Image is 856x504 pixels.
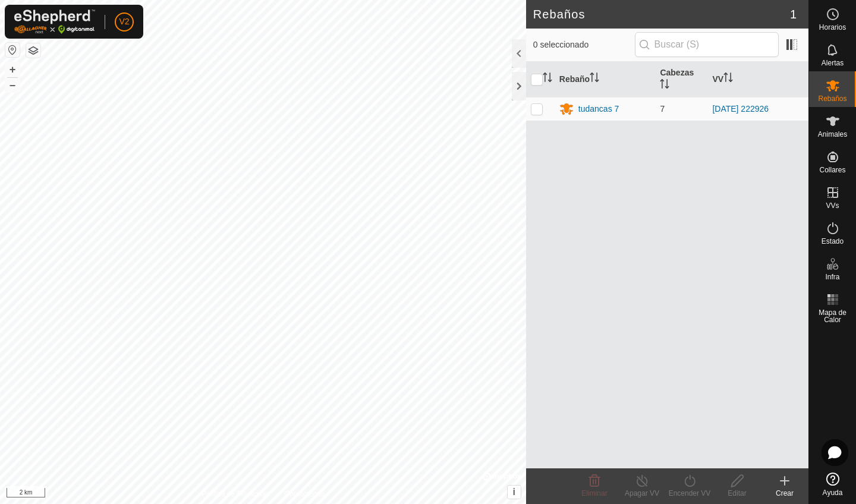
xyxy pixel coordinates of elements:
span: V2 [119,15,129,28]
span: i [513,487,515,497]
span: Collares [819,166,845,174]
th: Cabezas [655,62,707,97]
div: Crear [761,488,808,499]
div: Encender VV [666,488,713,499]
button: Restablecer Mapa [5,43,20,57]
span: Animales [818,131,847,138]
span: Estado [822,238,844,245]
span: Infra [825,273,839,281]
div: Editar [713,488,761,499]
span: Alertas [822,59,844,67]
button: – [5,78,20,92]
span: 1 [790,5,797,23]
span: 7 [660,104,665,114]
input: Buscar (S) [635,32,779,57]
span: Horarios [819,24,846,31]
span: Eliminar [581,489,607,497]
a: [DATE] 222926 [712,104,769,114]
span: Ayuda [823,489,843,496]
span: Mapa de Calor [812,309,853,323]
button: Capas del Mapa [26,43,40,58]
th: Rebaño [555,62,656,97]
a: Contáctenos [284,489,324,499]
h2: Rebaños [533,7,790,21]
span: VVs [826,202,839,209]
button: + [5,62,20,77]
p-sorticon: Activar para ordenar [660,81,669,90]
span: Rebaños [818,95,846,102]
div: Apagar VV [618,488,666,499]
th: VV [707,62,808,97]
span: 0 seleccionado [533,39,635,51]
p-sorticon: Activar para ordenar [590,74,599,84]
button: i [508,486,521,499]
img: Logo Gallagher [14,10,95,34]
a: Ayuda [809,468,856,501]
p-sorticon: Activar para ordenar [723,74,733,84]
div: tudancas 7 [578,103,619,115]
p-sorticon: Activar para ordenar [543,74,552,84]
a: Política de Privacidad [202,489,270,499]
